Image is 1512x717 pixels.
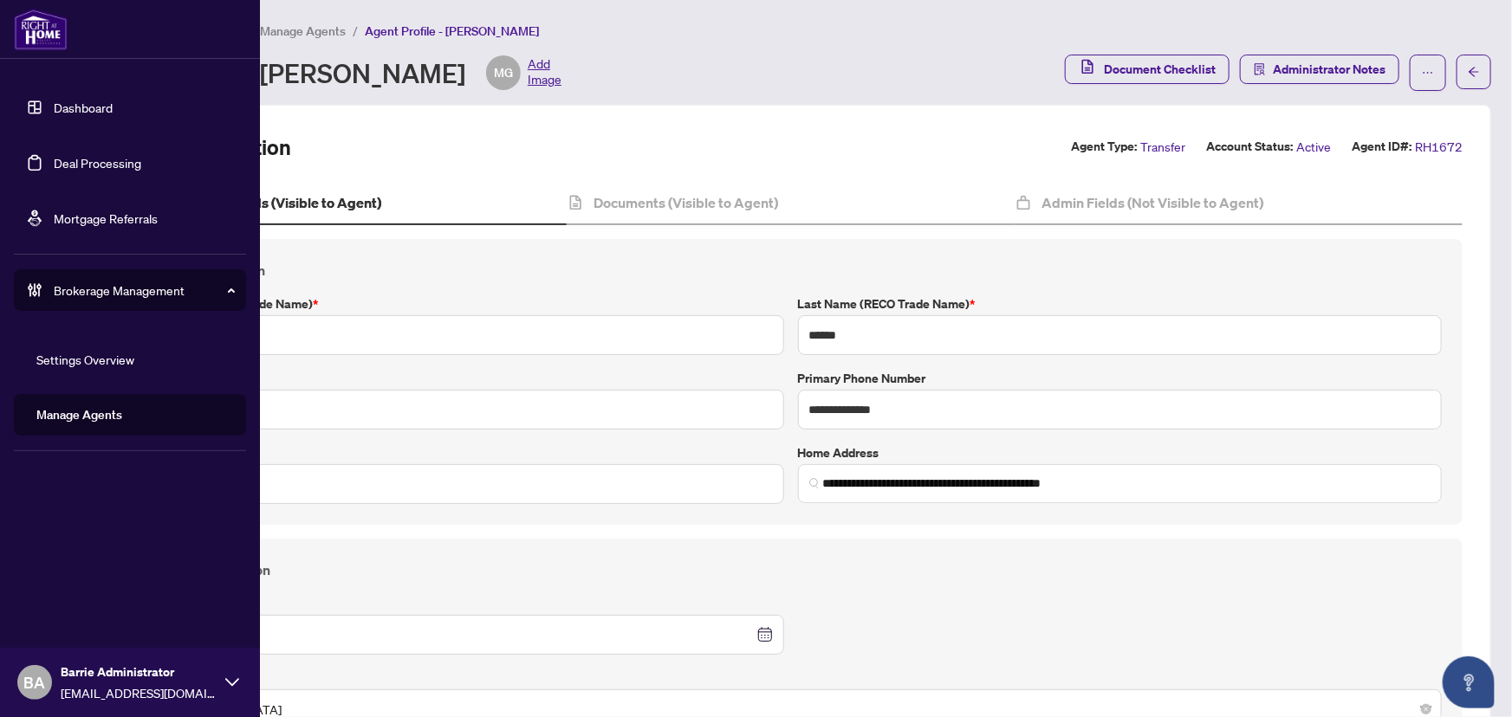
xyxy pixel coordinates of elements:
[145,192,381,213] h4: Agent Profile Fields (Visible to Agent)
[140,669,1442,688] label: Gender
[140,559,1442,580] h4: Personal Information
[140,594,784,613] label: Date of Birth
[1273,55,1385,83] span: Administrator Notes
[1065,55,1230,84] button: Document Checklist
[1140,137,1185,157] span: Transfer
[1071,137,1137,157] label: Agent Type:
[1422,67,1434,79] span: ellipsis
[1240,55,1399,84] button: Administrator Notes
[54,281,234,300] span: Brokerage Management
[798,369,1443,388] label: Primary Phone Number
[1468,66,1480,78] span: arrow-left
[36,352,134,367] a: Settings Overview
[1254,63,1266,75] span: solution
[1296,137,1331,157] span: Active
[260,23,346,39] span: Manage Agents
[1415,137,1463,157] span: RH1672
[54,155,141,171] a: Deal Processing
[594,192,778,213] h4: Documents (Visible to Agent)
[1104,55,1216,83] span: Document Checklist
[24,670,46,694] span: BA
[809,478,820,488] img: search_icon
[353,21,358,41] li: /
[140,260,1442,281] h4: Contact Information
[1421,704,1431,714] span: close-circle
[140,443,784,462] label: E-mail Address
[528,55,561,90] span: Add Image
[14,9,68,50] img: logo
[36,407,122,423] a: Manage Agents
[140,294,784,313] label: First Name (RECO Trade Name)
[61,662,217,681] span: Barrie Administrator
[365,23,539,39] span: Agent Profile - [PERSON_NAME]
[54,210,158,226] a: Mortgage Referrals
[798,443,1443,462] label: Home Address
[90,55,561,90] div: Agent Profile - [PERSON_NAME]
[1206,137,1293,157] label: Account Status:
[494,63,513,82] span: MG
[798,294,1443,313] label: Last Name (RECO Trade Name)
[1352,137,1411,157] label: Agent ID#:
[1443,656,1495,708] button: Open asap
[61,683,217,702] span: [EMAIL_ADDRESS][DOMAIN_NAME]
[54,100,113,115] a: Dashboard
[1042,192,1263,213] h4: Admin Fields (Not Visible to Agent)
[140,369,784,388] label: Legal Name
